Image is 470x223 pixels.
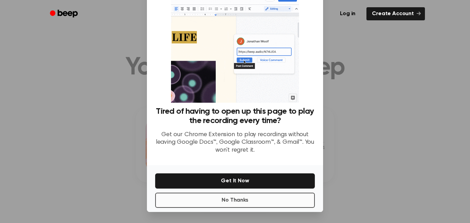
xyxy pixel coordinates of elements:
button: Get It Now [155,173,315,189]
a: Create Account [366,7,425,20]
a: Log in [333,6,362,22]
a: Beep [45,7,84,21]
h3: Tired of having to open up this page to play the recording every time? [155,107,315,125]
button: No Thanks [155,193,315,208]
p: Get our Chrome Extension to play recordings without leaving Google Docs™, Google Classroom™, & Gm... [155,131,315,154]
